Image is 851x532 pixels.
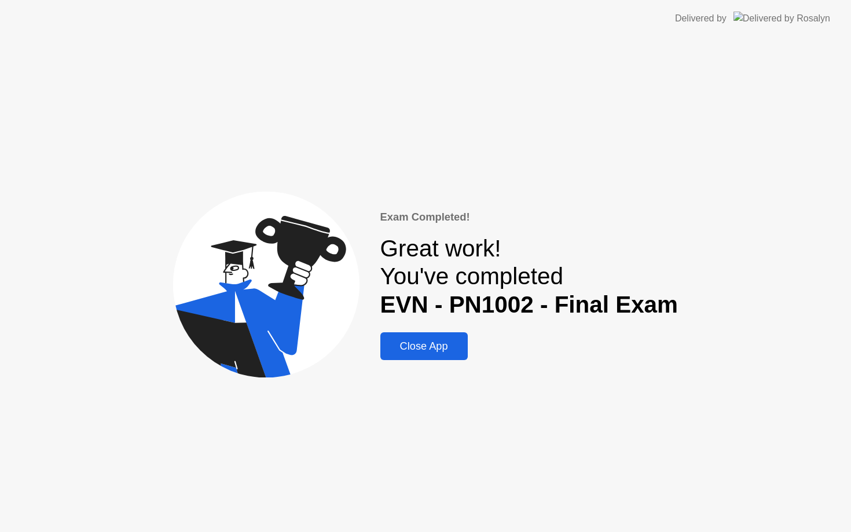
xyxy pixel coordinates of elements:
div: Delivered by [675,12,727,25]
img: Delivered by Rosalyn [733,12,830,25]
div: Exam Completed! [380,209,678,225]
button: Close App [380,332,468,360]
b: EVN - PN1002 - Final Exam [380,291,678,318]
div: Close App [384,340,464,353]
div: Great work! You've completed [380,234,678,319]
